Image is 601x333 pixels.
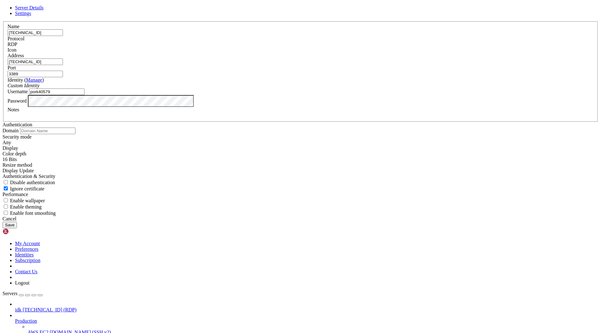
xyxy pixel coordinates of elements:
span: Enable wallpaper [10,198,45,203]
a: Manage [26,77,42,83]
li: idk [TECHNICAL_ID] (RDP) [15,301,598,313]
span: RDP [8,42,17,47]
span: Any [3,140,11,145]
a: Subscription [15,258,40,263]
label: Address [8,53,24,58]
span: [TECHNICAL_ID] (RDP) [23,307,76,312]
label: If set to true, the certificate returned by the server will be ignored, even if that certificate ... [3,186,44,191]
label: If set to true, authentication will be disabled. Note that this refers to authentication that tak... [3,180,55,185]
label: Display Update channel added with RDP 8.1 to signal the server when the client display size has c... [3,162,32,168]
label: Identity [8,77,44,83]
label: If set to true, enables use of theming of windows and controls. [3,204,42,209]
div: RDP [8,42,593,47]
a: idk [TECHNICAL_ID] (RDP) [15,307,598,313]
label: Username [8,89,28,94]
i: Custom Identity [8,83,39,88]
div: Cancel [3,216,598,222]
label: Security mode [3,134,32,139]
label: Icon [8,47,16,53]
div: Any [3,140,598,145]
input: Port Number [8,71,63,77]
a: Identities [15,252,34,257]
input: Login Username [29,88,85,95]
a: Contact Us [15,269,38,274]
div: Custom Identity [8,83,593,88]
input: Host Name or IP [8,58,63,65]
input: Enable wallpaper [4,198,8,202]
a: Settings [15,11,31,16]
a: Server Details [15,5,44,10]
span: ( ) [24,77,44,83]
span: idk [15,307,21,312]
label: Display [3,145,18,151]
a: My Account [15,241,40,246]
label: Domain [3,128,19,133]
label: Authentication [3,122,32,127]
span: Servers [3,291,18,296]
span: Enable theming [10,204,42,209]
label: Notes [8,107,19,112]
div: Display Update [3,168,598,174]
input: Server Name [8,29,63,36]
label: Protocol [8,36,24,41]
a: Production [15,318,598,324]
label: If set to true, text will be rendered with smooth edges. Text over RDP is rendered with rough edg... [3,210,56,216]
span: Production [15,318,37,324]
label: Port [8,65,16,70]
span: Disable authentication [10,180,55,185]
img: Shellngn [3,228,39,235]
div: 16 Bits [3,157,598,162]
span: Enable font smoothing [10,210,56,216]
a: Preferences [15,246,39,252]
label: If set to true, enables rendering of the desktop wallpaper. By default, wallpaper will be disable... [3,198,45,203]
input: Disable authentication [4,180,8,184]
label: Password [8,98,27,103]
input: Domain Name [20,128,75,134]
a: Logout [15,280,29,285]
span: Ignore certificate [10,186,44,191]
span: 16 Bits [3,157,17,162]
a: Servers [3,291,43,296]
label: The color depth to request, in bits-per-pixel. [3,151,26,156]
label: Name [8,24,19,29]
button: Save [3,222,17,228]
input: Ignore certificate [4,186,8,190]
input: Enable theming [4,204,8,209]
label: Authentication & Security [3,174,55,179]
span: Display Update [3,168,34,173]
input: Enable font smoothing [4,211,8,215]
label: Performance [3,192,28,197]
